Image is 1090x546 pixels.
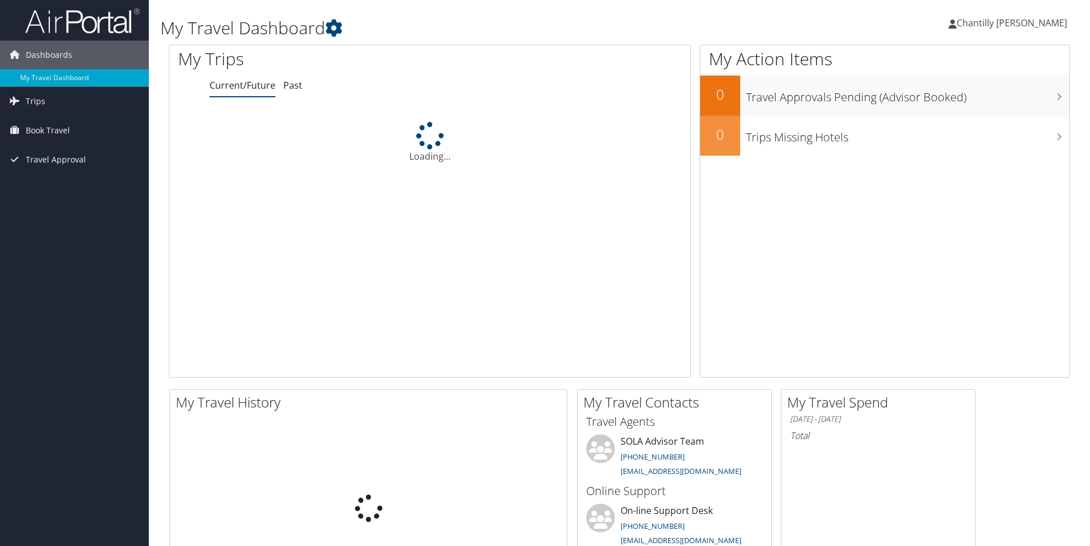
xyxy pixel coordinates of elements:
[583,393,771,412] h2: My Travel Contacts
[580,434,768,481] li: SOLA Advisor Team
[283,79,302,92] a: Past
[790,414,966,425] h6: [DATE] - [DATE]
[26,41,72,69] span: Dashboards
[621,535,741,545] a: [EMAIL_ADDRESS][DOMAIN_NAME]
[169,122,690,163] div: Loading...
[586,414,763,430] h3: Travel Agents
[700,125,740,144] h2: 0
[26,116,70,145] span: Book Travel
[790,429,966,442] h6: Total
[949,6,1079,40] a: Chantilly [PERSON_NAME]
[746,124,1069,145] h3: Trips Missing Hotels
[957,17,1067,29] span: Chantilly [PERSON_NAME]
[621,452,685,462] a: [PHONE_NUMBER]
[700,47,1069,71] h1: My Action Items
[700,116,1069,156] a: 0Trips Missing Hotels
[700,76,1069,116] a: 0Travel Approvals Pending (Advisor Booked)
[178,47,465,71] h1: My Trips
[746,84,1069,105] h3: Travel Approvals Pending (Advisor Booked)
[787,393,975,412] h2: My Travel Spend
[621,466,741,476] a: [EMAIL_ADDRESS][DOMAIN_NAME]
[586,483,763,499] h3: Online Support
[210,79,275,92] a: Current/Future
[26,145,86,174] span: Travel Approval
[176,393,567,412] h2: My Travel History
[25,7,140,34] img: airportal-logo.png
[26,87,45,116] span: Trips
[700,85,740,104] h2: 0
[160,16,772,40] h1: My Travel Dashboard
[621,521,685,531] a: [PHONE_NUMBER]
